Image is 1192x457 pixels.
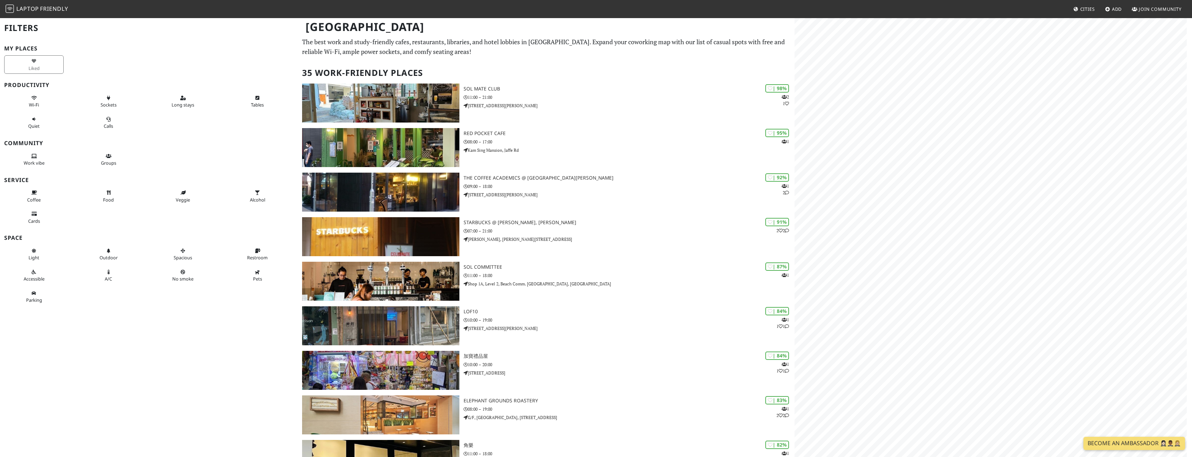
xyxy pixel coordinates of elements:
p: [STREET_ADDRESS][PERSON_NAME] [464,191,795,198]
span: Laptop [16,5,39,13]
span: Pet friendly [253,276,262,282]
h3: Starbucks @ [PERSON_NAME], [PERSON_NAME] [464,220,795,226]
p: 1 [782,138,789,145]
p: 2 2 [776,227,789,234]
img: SOL Mate Club [302,84,459,123]
img: Starbucks @ Wan Chai, Hennessy Rd [302,217,459,256]
span: Cities [1080,6,1095,12]
div: | 91% [765,218,789,226]
span: Parking [26,297,42,303]
h2: 35 Work-Friendly Places [302,62,790,84]
a: Red Pocket Cafe | 95% 1 Red Pocket Cafe 08:00 – 17:00 Kam Sing Mansion, Jaffe Rd [298,128,795,167]
h3: SOL Committee [464,264,795,270]
p: 1 [782,450,789,457]
a: 加寶禮品屋 | 84% 111 加寶禮品屋 10:00 – 20:00 [STREET_ADDRESS] [298,351,795,390]
h3: 加寶禮品屋 [464,353,795,359]
button: Spacious [153,245,213,263]
p: 11:00 – 18:00 [464,272,795,279]
p: 07:00 – 21:00 [464,228,795,234]
img: The Coffee Academics @ Sai Yuen Lane [302,173,459,212]
p: 1 2 2 [776,405,789,419]
h3: The Coffee Academics @ [GEOGRAPHIC_DATA][PERSON_NAME] [464,175,795,181]
h3: Productivity [4,82,294,88]
img: Lof10 [302,306,459,345]
p: [STREET_ADDRESS] [464,370,795,376]
span: Video/audio calls [104,123,113,129]
div: | 84% [765,307,789,315]
a: Elephant Grounds Roastery | 83% 122 Elephant Grounds Roastery 08:00 – 19:00 G/F, [GEOGRAPHIC_DATA... [298,395,795,434]
p: [PERSON_NAME], [PERSON_NAME][STREET_ADDRESS] [464,236,795,243]
button: Parking [4,287,64,306]
span: Restroom [247,254,268,261]
div: | 83% [765,396,789,404]
h3: My Places [4,45,294,52]
span: Power sockets [101,102,117,108]
p: 09:00 – 18:00 [464,183,795,190]
p: 11:00 – 18:00 [464,450,795,457]
h3: Space [4,235,294,241]
p: 2 1 [782,94,789,107]
span: Spacious [174,254,192,261]
p: G/F, [GEOGRAPHIC_DATA], [STREET_ADDRESS] [464,414,795,421]
p: 10:00 – 20:00 [464,361,795,368]
button: Calls [79,113,138,132]
a: LaptopFriendly LaptopFriendly [6,3,68,15]
a: Become an Ambassador 🤵🏻‍♀️🤵🏾‍♂️🤵🏼‍♀️ [1083,437,1185,450]
h3: Lof10 [464,309,795,315]
span: Outdoor area [100,254,118,261]
button: Groups [79,150,138,169]
a: Join Community [1129,3,1184,15]
span: Quiet [28,123,40,129]
button: Quiet [4,113,64,132]
h2: Filters [4,17,294,39]
p: 1 1 1 [776,316,789,330]
p: 1 1 1 [776,361,789,374]
p: 10:00 – 19:00 [464,317,795,323]
button: Veggie [153,187,213,205]
button: Coffee [4,187,64,205]
span: People working [24,160,45,166]
p: 11:00 – 21:00 [464,94,795,101]
a: SOL Mate Club | 98% 21 SOL Mate Club 11:00 – 21:00 [STREET_ADDRESS][PERSON_NAME] [298,84,795,123]
span: Friendly [40,5,68,13]
span: Accessible [24,276,45,282]
a: The Coffee Academics @ Sai Yuen Lane | 92% 12 The Coffee Academics @ [GEOGRAPHIC_DATA][PERSON_NAM... [298,173,795,212]
button: Tables [228,92,287,111]
h3: Community [4,140,294,147]
p: The best work and study-friendly cafes, restaurants, libraries, and hotel lobbies in [GEOGRAPHIC_... [302,37,790,57]
button: Accessible [4,266,64,285]
button: Wi-Fi [4,92,64,111]
button: Cards [4,208,64,227]
span: Natural light [29,254,39,261]
p: 1 2 [782,183,789,196]
div: | 82% [765,441,789,449]
p: 08:00 – 17:00 [464,139,795,145]
button: A/C [79,266,138,285]
button: Long stays [153,92,213,111]
div: | 87% [765,262,789,270]
img: 加寶禮品屋 [302,351,459,390]
span: Smoke free [172,276,194,282]
img: Elephant Grounds Roastery [302,395,459,434]
span: Air conditioned [105,276,112,282]
span: Credit cards [28,218,40,224]
h3: Red Pocket Cafe [464,131,795,136]
button: Food [79,187,138,205]
span: Stable Wi-Fi [29,102,39,108]
span: Long stays [172,102,194,108]
p: Kam Sing Mansion, Jaffe Rd [464,147,795,153]
span: Work-friendly tables [251,102,264,108]
h1: [GEOGRAPHIC_DATA] [300,17,793,37]
p: 1 [782,272,789,278]
h3: Elephant Grounds Roastery [464,398,795,404]
a: Add [1102,3,1125,15]
button: Light [4,245,64,263]
p: [STREET_ADDRESS][PERSON_NAME] [464,325,795,332]
div: | 84% [765,352,789,360]
button: No smoke [153,266,213,285]
p: [STREET_ADDRESS][PERSON_NAME] [464,102,795,109]
div: | 98% [765,84,789,92]
img: LaptopFriendly [6,5,14,13]
span: Food [103,197,114,203]
a: Cities [1071,3,1098,15]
